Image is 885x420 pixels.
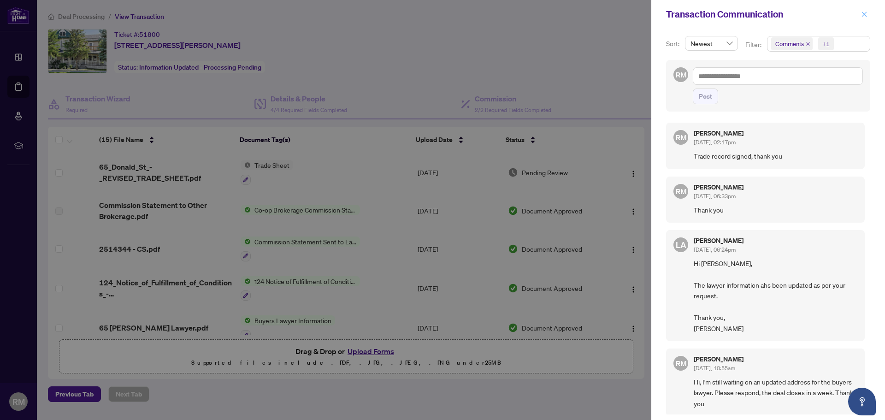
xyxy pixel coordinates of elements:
span: close [806,41,810,46]
span: Trade record signed, thank you [694,151,857,161]
button: Post [693,89,718,104]
span: Hi, I'm still waiting on an updated address for the buyers lawyer. Please respond, the deal close... [694,377,857,409]
span: Hi [PERSON_NAME], The lawyer information ahs been updated as per your request. Thank you, [PERSON... [694,258,857,334]
h5: [PERSON_NAME] [694,237,743,244]
div: Transaction Communication [666,7,858,21]
span: Thank you [694,205,857,215]
div: +1 [822,39,830,48]
span: Newest [690,36,732,50]
span: [DATE], 10:55am [694,365,735,372]
span: LA [676,238,686,251]
h5: [PERSON_NAME] [694,184,743,190]
span: RM [675,69,686,81]
span: [DATE], 06:33pm [694,193,736,200]
button: Open asap [848,388,876,415]
span: RM [675,132,686,143]
h5: [PERSON_NAME] [694,130,743,136]
span: close [861,11,867,18]
span: [DATE], 06:24pm [694,246,736,253]
h5: [PERSON_NAME] [694,356,743,362]
span: [DATE], 02:17pm [694,139,736,146]
span: RM [675,185,686,197]
p: Sort: [666,39,681,49]
span: RM [675,357,686,369]
span: Comments [775,39,804,48]
p: Filter: [745,40,763,50]
span: Comments [771,37,813,50]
